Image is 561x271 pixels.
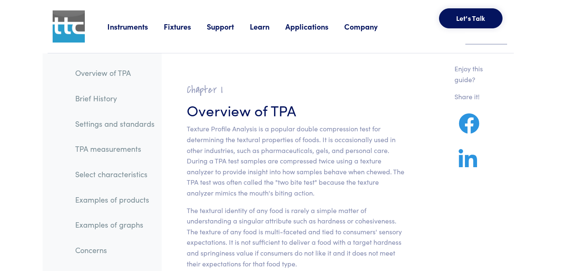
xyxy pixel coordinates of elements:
a: Fixtures [164,21,207,32]
a: Settings and standards [69,114,161,133]
img: ttc_logo_1x1_v1.0.png [53,10,85,43]
a: Brief History [69,89,161,108]
a: Learn [250,21,285,32]
a: Support [207,21,250,32]
a: TPA measurements [69,139,161,158]
a: Share on LinkedIn [454,159,481,169]
a: Overview of TPA [69,63,161,83]
p: The textural identity of any food is rarely a simple matter of understanding a singular attribute... [187,205,404,269]
h2: Chapter I [187,83,404,96]
a: Instruments [107,21,164,32]
a: Examples of products [69,190,161,209]
a: Company [344,21,393,32]
a: Concerns [69,241,161,260]
p: Texture Profile Analysis is a popular double compression test for determining the textural proper... [187,123,404,198]
a: Applications [285,21,344,32]
p: Enjoy this guide? [454,63,494,85]
a: Select characteristics [69,165,161,184]
button: Let's Talk [439,8,503,28]
a: Examples of graphs [69,215,161,234]
h3: Overview of TPA [187,100,404,120]
p: Share it! [454,91,494,102]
